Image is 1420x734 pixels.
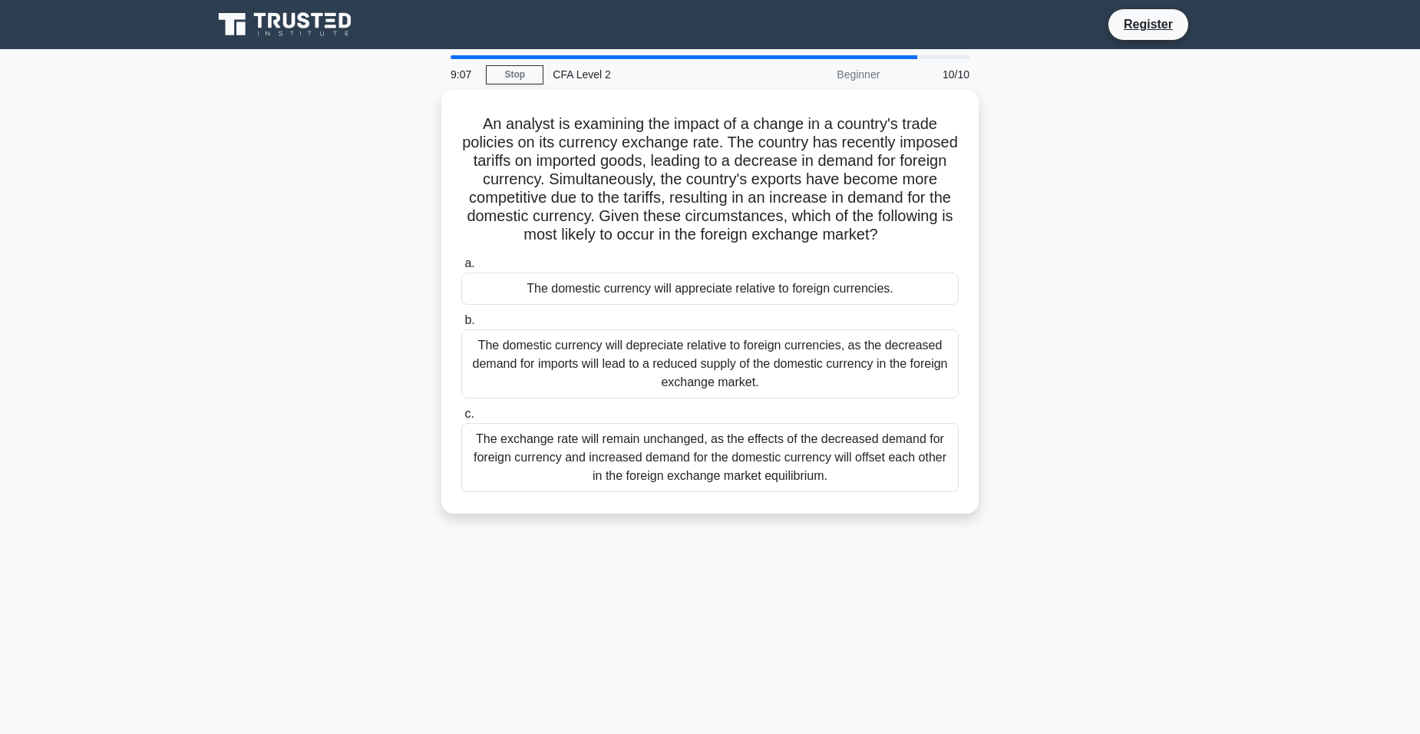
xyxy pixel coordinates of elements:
div: 10/10 [889,59,979,90]
span: a. [464,256,474,269]
a: Stop [486,65,543,84]
div: The domestic currency will depreciate relative to foreign currencies, as the decreased demand for... [461,329,959,398]
div: The domestic currency will appreciate relative to foreign currencies. [461,273,959,305]
h5: An analyst is examining the impact of a change in a country's trade policies on its currency exch... [460,114,960,245]
a: Register [1115,15,1182,34]
div: Beginner [755,59,889,90]
div: 9:07 [441,59,486,90]
span: b. [464,313,474,326]
div: The exchange rate will remain unchanged, as the effects of the decreased demand for foreign curre... [461,423,959,492]
span: c. [464,407,474,420]
div: CFA Level 2 [543,59,755,90]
